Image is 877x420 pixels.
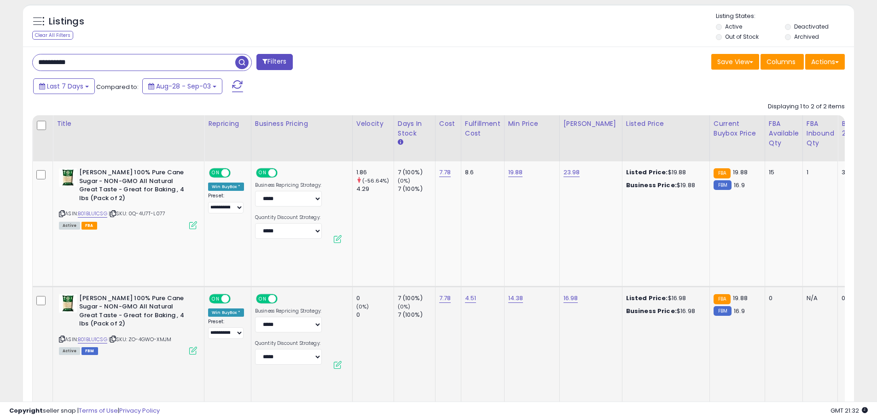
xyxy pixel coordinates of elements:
a: B01BLU1CSG [78,210,107,218]
div: Listed Price [626,119,706,129]
div: 8.6 [465,168,497,177]
button: Save View [711,54,759,70]
b: Business Price: [626,181,677,189]
span: OFF [229,169,244,177]
label: Active [725,23,742,30]
img: 41tCkNgYzUL._SL40_.jpg [59,168,77,187]
label: Archived [794,33,819,41]
a: 16.98 [563,294,578,303]
a: 4.51 [465,294,476,303]
div: $16.98 [626,307,703,315]
button: Last 7 Days [33,78,95,94]
small: FBM [714,180,732,190]
div: Fulfillment Cost [465,119,500,138]
span: FBA [81,222,97,230]
div: 15 [769,168,796,177]
span: OFF [276,295,291,302]
div: ASIN: [59,168,197,228]
img: 41tCkNgYzUL._SL40_.jpg [59,294,77,313]
span: Aug-28 - Sep-03 [156,82,211,91]
div: $19.88 [626,168,703,177]
div: $19.88 [626,181,703,189]
span: | SKU: 0Q-4U7T-L077 [109,210,165,217]
div: Velocity [356,119,390,129]
small: FBA [714,294,731,304]
div: 37% [842,168,872,177]
button: Filters [256,54,292,70]
a: 14.38 [508,294,523,303]
div: 0 [769,294,796,302]
div: FBA Available Qty [769,119,799,148]
div: Preset: [208,193,244,213]
label: Out of Stock [725,33,759,41]
div: Cost [439,119,457,129]
span: All listings currently available for purchase on Amazon [59,347,80,355]
span: OFF [276,169,291,177]
b: [PERSON_NAME] 100% Pure Cane Sugar - NON-GMO All Natural Great Taste - Great for Baking , 4 lbs (... [79,294,191,331]
small: Days In Stock. [398,138,403,147]
a: 23.98 [563,168,580,177]
b: [PERSON_NAME] 100% Pure Cane Sugar - NON-GMO All Natural Great Taste - Great for Baking , 4 lbs (... [79,168,191,205]
label: Deactivated [794,23,829,30]
label: Business Repricing Strategy: [255,308,322,314]
small: (-56.64%) [362,177,389,184]
small: (0%) [398,303,411,310]
span: Last 7 Days [47,82,83,91]
div: $16.98 [626,294,703,302]
div: Current Buybox Price [714,119,761,138]
div: Win BuyBox * [208,183,244,191]
span: Columns [767,57,796,66]
span: All listings currently available for purchase on Amazon [59,222,80,230]
a: 7.78 [439,168,451,177]
span: ON [257,169,268,177]
div: 7 (100%) [398,294,435,302]
div: Displaying 1 to 2 of 2 items [768,102,845,111]
div: Min Price [508,119,556,129]
span: 2025-09-11 21:32 GMT [831,406,868,415]
small: FBA [714,168,731,178]
small: FBM [714,306,732,316]
div: 0 [356,311,394,319]
a: 7.78 [439,294,451,303]
button: Aug-28 - Sep-03 [142,78,222,94]
div: N/A [807,294,831,302]
div: Title [57,119,200,129]
div: Days In Stock [398,119,431,138]
div: 1 [807,168,831,177]
a: 19.88 [508,168,523,177]
div: [PERSON_NAME] [563,119,618,129]
div: ASIN: [59,294,197,354]
span: Compared to: [96,83,139,91]
div: FBA inbound Qty [807,119,834,148]
label: Business Repricing Strategy: [255,182,322,189]
h5: Listings [49,15,84,28]
small: (0%) [398,177,411,184]
div: Repricing [208,119,247,129]
div: 7 (100%) [398,311,435,319]
a: Privacy Policy [119,406,160,415]
div: Win BuyBox * [208,308,244,317]
button: Actions [805,54,845,70]
p: Listing States: [716,12,854,21]
strong: Copyright [9,406,43,415]
b: Listed Price: [626,294,668,302]
small: (0%) [356,303,369,310]
span: OFF [229,295,244,302]
label: Quantity Discount Strategy: [255,340,322,347]
label: Quantity Discount Strategy: [255,214,322,221]
span: 16.9 [734,307,745,315]
span: | SKU: ZO-4GWO-XMJM [109,336,171,343]
div: Clear All Filters [32,31,73,40]
a: B01BLU1CSG [78,336,107,343]
span: 16.9 [734,181,745,189]
div: 7 (100%) [398,168,435,177]
span: ON [257,295,268,302]
button: Columns [761,54,804,70]
div: 7 (100%) [398,185,435,193]
b: Business Price: [626,307,677,315]
div: seller snap | | [9,407,160,415]
span: FBM [81,347,98,355]
div: 1.86 [356,168,394,177]
span: ON [210,169,221,177]
div: BB Share 24h. [842,119,875,138]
